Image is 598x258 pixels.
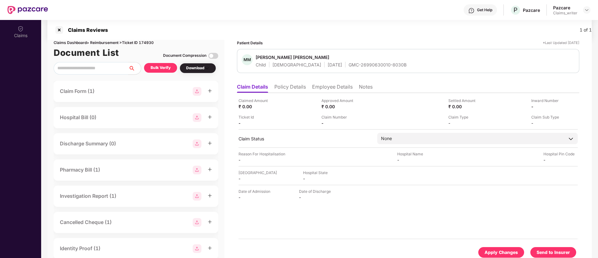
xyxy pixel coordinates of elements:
span: plus [208,193,212,198]
img: svg+xml;base64,PHN2ZyBpZD0iR3JvdXBfMjg4MTMiIGRhdGEtbmFtZT0iR3JvdXAgMjg4MTMiIHhtbG5zPSJodHRwOi8vd3... [193,192,201,201]
div: - [239,157,273,163]
span: plus [208,167,212,172]
span: search [128,66,141,71]
button: search [128,62,141,75]
div: Claimed Amount [239,98,273,104]
div: Date of Discharge [299,188,333,194]
div: Bulk Verify [151,65,171,71]
div: Cancelled Cheque (1) [60,218,112,226]
div: Hospital State [303,170,337,176]
div: - [321,120,356,126]
div: Inward Number [531,98,566,104]
img: svg+xml;base64,PHN2ZyBpZD0iR3JvdXBfMjg4MTMiIGRhdGEtbmFtZT0iR3JvdXAgMjg4MTMiIHhtbG5zPSJodHRwOi8vd3... [193,139,201,148]
div: - [448,120,483,126]
img: svg+xml;base64,PHN2ZyBpZD0iVG9nZ2xlLTMyeDMyIiB4bWxucz0iaHR0cDovL3d3dy53My5vcmcvMjAwMC9zdmciIHdpZH... [208,51,218,61]
div: - [531,120,566,126]
div: MM [242,54,253,65]
img: svg+xml;base64,PHN2ZyBpZD0iRHJvcGRvd24tMzJ4MzIiIHhtbG5zPSJodHRwOi8vd3d3LnczLm9yZy8yMDAwL3N2ZyIgd2... [584,7,589,12]
div: GMC-26990630010-8030B [349,62,407,68]
div: Hospital Name [397,151,432,157]
img: svg+xml;base64,PHN2ZyBpZD0iQ2xhaW0iIHhtbG5zPSJodHRwOi8vd3d3LnczLm9yZy8yMDAwL3N2ZyIgd2lkdGg9IjIwIi... [17,26,24,32]
img: svg+xml;base64,PHN2ZyBpZD0iR3JvdXBfMjg4MTMiIGRhdGEtbmFtZT0iR3JvdXAgMjg4MTMiIHhtbG5zPSJodHRwOi8vd3... [193,113,201,122]
div: Date of Admission [239,188,273,194]
div: Patient Details [237,40,263,46]
li: Policy Details [274,84,306,93]
div: Settled Amount [448,98,483,104]
li: Notes [359,84,373,93]
span: P [514,6,518,14]
img: svg+xml;base64,PHN2ZyBpZD0iR3JvdXBfMjg4MTMiIGRhdGEtbmFtZT0iR3JvdXAgMjg4MTMiIHhtbG5zPSJodHRwOi8vd3... [193,87,201,96]
div: None [381,135,392,142]
div: Claim Form (1) [60,87,94,95]
div: ₹ 0.00 [448,104,483,110]
div: Discharge Summary (0) [60,140,116,148]
div: Hospital Pin Code [543,151,578,157]
div: [DEMOGRAPHIC_DATA] [272,62,321,68]
div: Investigation Report (1) [60,192,116,200]
div: - [531,104,566,110]
div: *Last Updated [DATE] [543,40,579,46]
div: Pharmacy Bill (1) [60,166,100,174]
div: - [543,157,578,163]
div: [PERSON_NAME] [PERSON_NAME] [256,54,329,60]
div: - [299,194,333,200]
img: svg+xml;base64,PHN2ZyBpZD0iR3JvdXBfMjg4MTMiIGRhdGEtbmFtZT0iR3JvdXAgMjg4MTMiIHhtbG5zPSJodHRwOi8vd3... [193,244,201,253]
div: Claim Type [448,114,483,120]
div: Identity Proof (1) [60,245,100,252]
span: plus [208,89,212,93]
img: svg+xml;base64,PHN2ZyBpZD0iR3JvdXBfMjg4MTMiIGRhdGEtbmFtZT0iR3JvdXAgMjg4MTMiIHhtbG5zPSJodHRwOi8vd3... [193,166,201,174]
div: Download [186,65,210,71]
div: Ticket Id [239,114,273,120]
div: Reason For Hospitalisation [239,151,285,157]
div: - [239,176,273,182]
div: - [239,120,273,126]
div: Pazcare [523,7,540,13]
div: ₹ 0.00 [239,104,273,110]
span: plus [208,115,212,119]
img: svg+xml;base64,PHN2ZyBpZD0iSGVscC0zMngzMiIgeG1sbnM9Imh0dHA6Ly93d3cudzMub3JnLzIwMDAvc3ZnIiB3aWR0aD... [468,7,475,14]
div: Document Compression [163,53,206,59]
h1: Document List [54,46,119,60]
span: plus [208,246,212,250]
div: Send to Insurer [537,249,570,256]
div: [GEOGRAPHIC_DATA] [239,170,277,176]
span: plus [208,141,212,145]
div: Apply Changes [485,249,518,256]
div: Claim Status [239,136,371,142]
div: - [303,176,337,182]
div: Get Help [477,7,492,12]
li: Claim Details [237,84,268,93]
span: plus [208,220,212,224]
img: New Pazcare Logo [7,6,48,14]
div: - [397,157,432,163]
div: Claims Reviews [64,27,108,33]
div: Claim Number [321,114,356,120]
div: [DATE] [328,62,342,68]
li: Employee Details [312,84,353,93]
img: downArrowIcon [568,136,574,142]
div: ₹ 0.00 [321,104,356,110]
div: Claims_writer [553,11,577,16]
div: 1 of 1 [580,27,592,33]
div: - [239,194,273,200]
div: Child [256,62,266,68]
div: Hospital Bill (0) [60,114,96,121]
img: svg+xml;base64,PHN2ZyBpZD0iRHJvcGRvd24tMzJ4MzIiIHhtbG5zPSJodHRwOi8vd3d3LnczLm9yZy8yMDAwL3N2ZyIgd2... [205,66,210,71]
div: Claim Sub Type [531,114,566,120]
div: Approved Amount [321,98,356,104]
div: Pazcare [553,5,577,11]
div: Claims Dashboard > Reimbursement > Ticket ID 174930 [54,40,218,46]
img: svg+xml;base64,PHN2ZyBpZD0iR3JvdXBfMjg4MTMiIGRhdGEtbmFtZT0iR3JvdXAgMjg4MTMiIHhtbG5zPSJodHRwOi8vd3... [193,218,201,227]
